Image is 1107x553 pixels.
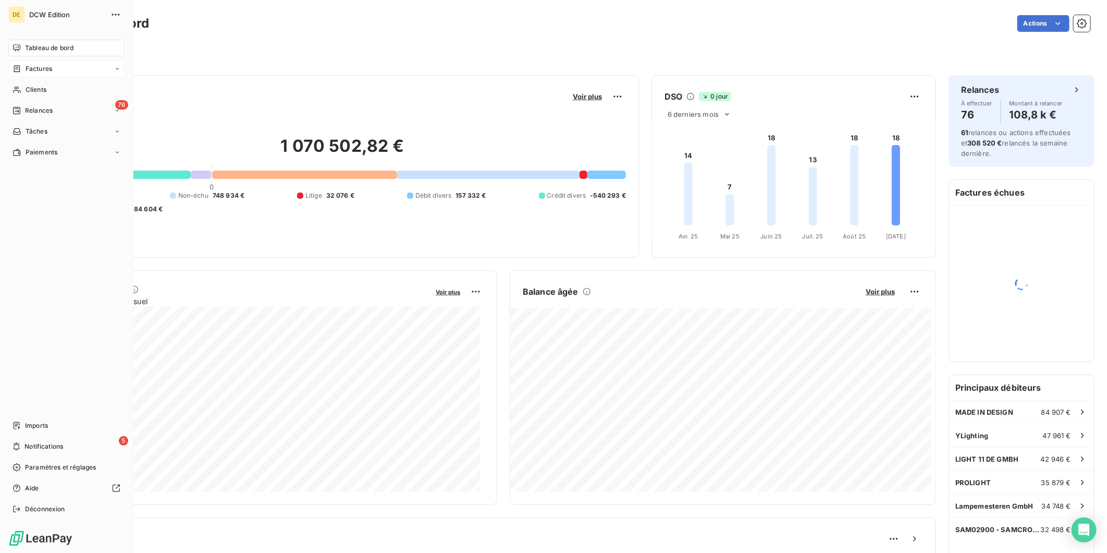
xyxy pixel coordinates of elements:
[961,128,1071,158] span: relances ou actions effectuées et relancés la semaine dernière.
[886,233,906,240] tspan: [DATE]
[949,375,1094,400] h6: Principaux débiteurs
[570,92,605,101] button: Voir plus
[679,233,698,240] tspan: Avr. 25
[26,148,57,157] span: Paiements
[803,233,823,240] tspan: Juil. 25
[961,100,992,106] span: À effectuer
[25,463,96,472] span: Paramètres et réglages
[1042,502,1071,510] span: 34 748 €
[456,191,486,200] span: 157 332 €
[523,285,579,298] h6: Balance âgée
[1010,106,1063,123] h4: 108,8 k €
[1017,15,1069,32] button: Actions
[131,205,163,214] span: -84 604 €
[326,191,354,200] span: 32 076 €
[843,233,866,240] tspan: Août 25
[1010,100,1063,106] span: Montant à relancer
[955,408,1013,416] span: MADE IN DESIGN
[115,100,128,110] span: 76
[955,525,1041,534] span: SAM02900 - SAMCRO DECORACION DE INTERIORES SL
[436,288,460,296] span: Voir plus
[573,92,602,101] span: Voir plus
[1072,518,1097,543] div: Open Intercom Messenger
[25,504,65,514] span: Déconnexion
[433,287,463,296] button: Voir plus
[305,191,322,200] span: Litige
[866,287,895,296] span: Voir plus
[961,83,999,96] h6: Relances
[961,128,968,137] span: 61
[668,110,719,118] span: 6 derniers mois
[59,296,428,307] span: Chiffre d'affaires mensuel
[25,106,53,115] span: Relances
[25,421,48,430] span: Imports
[699,92,731,101] span: 0 jour
[8,530,73,547] img: Logo LeanPay
[26,127,47,136] span: Tâches
[415,191,452,200] span: Débit divers
[665,90,682,103] h6: DSO
[761,233,782,240] tspan: Juin 25
[955,455,1018,463] span: LIGHT 11 DE GMBH
[590,191,626,200] span: -540 293 €
[1043,431,1071,440] span: 47 961 €
[119,436,128,446] span: 5
[213,191,244,200] span: 748 934 €
[949,180,1094,205] h6: Factures échues
[25,484,39,493] span: Aide
[24,442,63,451] span: Notifications
[8,480,125,497] a: Aide
[547,191,586,200] span: Crédit divers
[863,287,898,296] button: Voir plus
[1041,525,1071,534] span: 32 498 €
[26,85,46,94] span: Clients
[1041,478,1071,487] span: 35 879 €
[720,233,740,240] tspan: Mai 25
[25,43,73,53] span: Tableau de bord
[26,64,52,74] span: Factures
[967,139,1002,147] span: 308 520 €
[210,183,214,191] span: 0
[178,191,208,200] span: Non-échu
[955,502,1034,510] span: Lampemesteren GmbH
[1041,408,1071,416] span: 84 907 €
[1041,455,1071,463] span: 42 946 €
[955,431,988,440] span: YLighting
[961,106,992,123] h4: 76
[8,6,25,23] div: DE
[29,10,104,19] span: DCW Edition
[955,478,991,487] span: PROLIGHT
[59,136,626,167] h2: 1 070 502,82 €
